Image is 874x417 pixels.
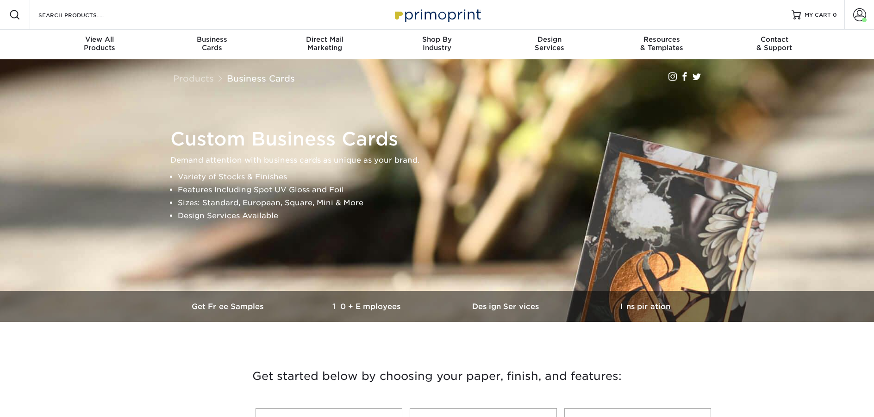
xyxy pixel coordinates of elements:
[173,73,214,83] a: Products
[268,35,381,44] span: Direct Mail
[718,30,830,59] a: Contact& Support
[178,183,712,196] li: Features Including Spot UV Gloss and Foil
[718,35,830,52] div: & Support
[178,196,712,209] li: Sizes: Standard, European, Square, Mini & More
[298,291,437,322] a: 10+ Employees
[833,12,837,18] span: 0
[493,30,606,59] a: DesignServices
[268,35,381,52] div: Marketing
[576,291,715,322] a: Inspiration
[576,302,715,311] h3: Inspiration
[268,30,381,59] a: Direct MailMarketing
[178,171,712,183] li: Variety of Stocks & Finishes
[166,355,708,397] h3: Get started below by choosing your paper, finish, and features:
[437,291,576,322] a: Design Services
[44,35,156,44] span: View All
[493,35,606,52] div: Services
[37,9,128,20] input: SEARCH PRODUCTS.....
[159,291,298,322] a: Get Free Samples
[156,35,268,44] span: Business
[381,30,493,59] a: Shop ByIndustry
[493,35,606,44] span: Design
[227,73,295,83] a: Business Cards
[437,302,576,311] h3: Design Services
[381,35,493,52] div: Industry
[170,154,712,167] p: Demand attention with business cards as unique as your brand.
[178,209,712,222] li: Design Services Available
[44,35,156,52] div: Products
[156,30,268,59] a: BusinessCards
[381,35,493,44] span: Shop By
[298,302,437,311] h3: 10+ Employees
[805,11,831,19] span: MY CART
[159,302,298,311] h3: Get Free Samples
[391,5,483,25] img: Primoprint
[156,35,268,52] div: Cards
[44,30,156,59] a: View AllProducts
[606,35,718,52] div: & Templates
[170,128,712,150] h1: Custom Business Cards
[718,35,830,44] span: Contact
[606,30,718,59] a: Resources& Templates
[606,35,718,44] span: Resources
